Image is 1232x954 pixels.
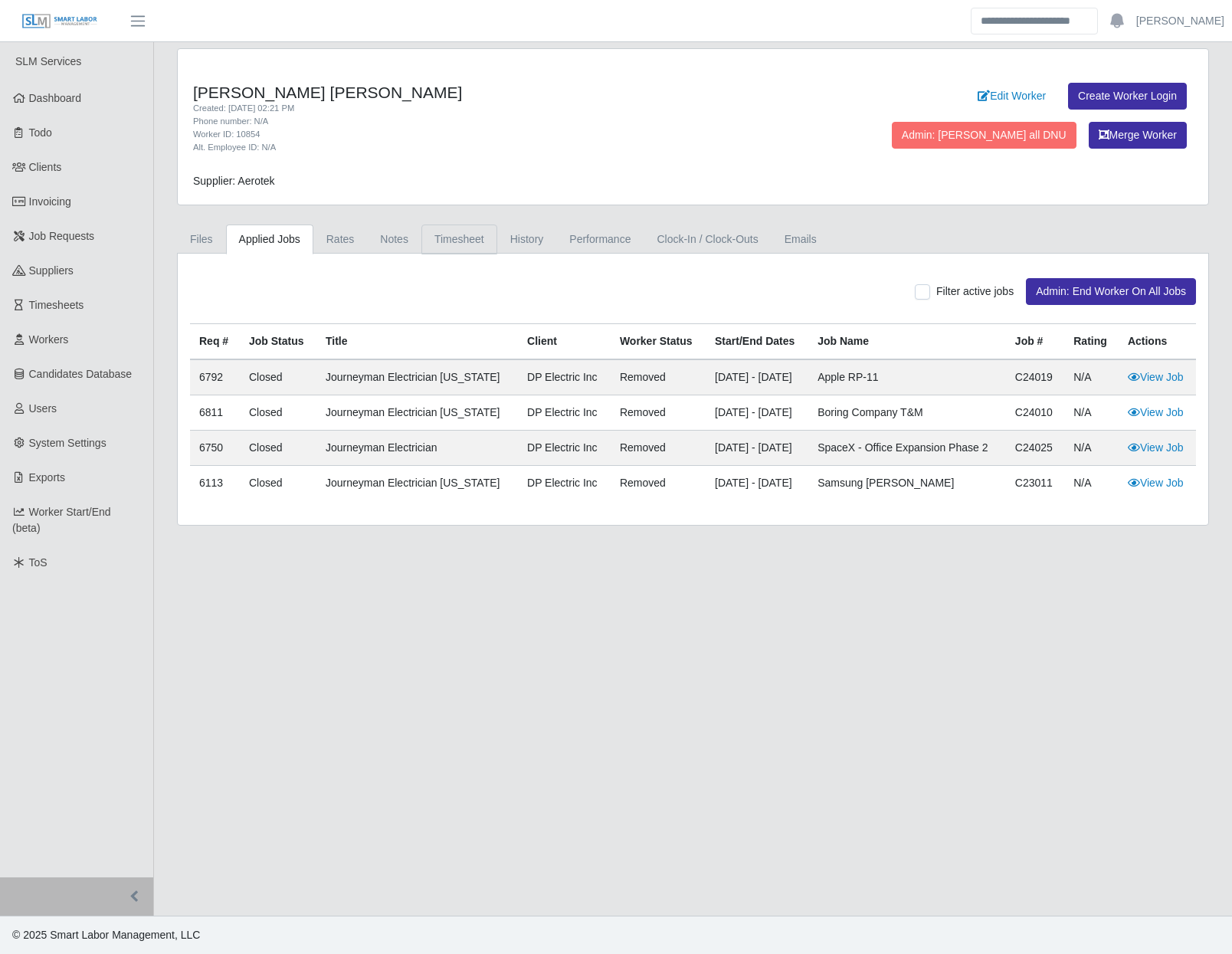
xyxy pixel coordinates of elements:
[772,225,830,254] a: Emails
[518,359,611,395] td: DP Electric Inc
[177,225,226,254] a: Files
[190,395,240,431] td: 6811
[190,431,240,466] td: 6750
[367,225,421,254] a: Notes
[611,395,706,431] td: removed
[1006,324,1064,360] th: Job #
[240,359,316,395] td: Closed
[1006,395,1064,431] td: C24010
[1089,122,1187,149] button: Merge Worker
[29,299,84,311] span: Timesheets
[193,128,767,141] div: Worker ID: 10854
[29,402,57,415] span: Users
[808,466,1006,501] td: Samsung [PERSON_NAME]
[644,225,771,254] a: Clock-In / Clock-Outs
[1068,83,1187,110] a: Create Worker Login
[1006,359,1064,395] td: C24019
[971,8,1098,34] input: Search
[1119,324,1196,360] th: Actions
[21,13,98,30] img: SLM Logo
[892,122,1076,149] button: Admin: [PERSON_NAME] all DNU
[808,431,1006,466] td: SpaceX - Office Expansion Phase 2
[706,466,808,501] td: [DATE] - [DATE]
[1006,431,1064,466] td: C24025
[808,395,1006,431] td: Boring Company T&M
[12,929,200,941] span: © 2025 Smart Labor Management, LLC
[316,466,518,501] td: Journeyman Electrician [US_STATE]
[316,395,518,431] td: Journeyman Electrician [US_STATE]
[1128,477,1184,489] a: View Job
[240,431,316,466] td: Closed
[611,466,706,501] td: removed
[313,225,368,254] a: Rates
[240,395,316,431] td: Closed
[808,324,1006,360] th: Job Name
[193,141,767,154] div: Alt. Employee ID: N/A
[29,230,95,242] span: Job Requests
[421,225,497,254] a: Timesheet
[808,359,1006,395] td: Apple RP-11
[518,324,611,360] th: Client
[29,195,71,208] span: Invoicing
[518,431,611,466] td: DP Electric Inc
[193,83,767,102] h4: [PERSON_NAME] [PERSON_NAME]
[29,126,52,139] span: Todo
[316,324,518,360] th: Title
[29,368,133,380] span: Candidates Database
[193,115,767,128] div: Phone number: N/A
[1064,359,1119,395] td: N/A
[1128,371,1184,383] a: View Job
[316,431,518,466] td: Journeyman Electrician
[29,556,48,569] span: ToS
[706,324,808,360] th: Start/End Dates
[29,333,69,346] span: Workers
[518,395,611,431] td: DP Electric Inc
[190,359,240,395] td: 6792
[316,359,518,395] td: Journeyman Electrician [US_STATE]
[29,471,65,484] span: Exports
[1128,441,1184,454] a: View Job
[29,264,74,277] span: Suppliers
[968,83,1056,110] a: Edit Worker
[1064,395,1119,431] td: N/A
[29,437,106,449] span: System Settings
[1136,13,1224,29] a: [PERSON_NAME]
[15,55,81,67] span: SLM Services
[706,395,808,431] td: [DATE] - [DATE]
[611,324,706,360] th: Worker Status
[556,225,644,254] a: Performance
[1064,466,1119,501] td: N/A
[29,92,82,104] span: Dashboard
[226,225,313,254] a: Applied Jobs
[518,466,611,501] td: DP Electric Inc
[29,161,62,173] span: Clients
[240,466,316,501] td: Closed
[240,324,316,360] th: Job Status
[193,175,275,187] span: Supplier: Aerotek
[190,324,240,360] th: Req #
[1064,431,1119,466] td: N/A
[611,359,706,395] td: removed
[190,466,240,501] td: 6113
[193,102,767,115] div: Created: [DATE] 02:21 PM
[497,225,557,254] a: History
[1006,466,1064,501] td: C23011
[1064,324,1119,360] th: Rating
[611,431,706,466] td: removed
[1026,278,1196,305] button: Admin: End Worker On All Jobs
[1128,406,1184,418] a: View Job
[706,359,808,395] td: [DATE] - [DATE]
[936,285,1014,297] span: Filter active jobs
[706,431,808,466] td: [DATE] - [DATE]
[12,506,111,534] span: Worker Start/End (beta)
